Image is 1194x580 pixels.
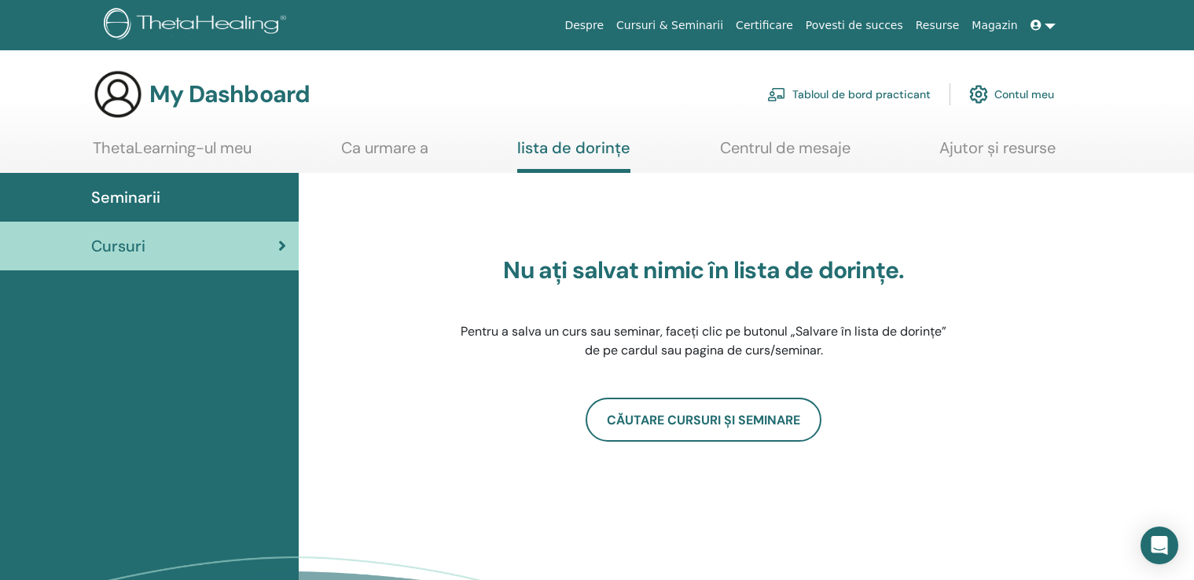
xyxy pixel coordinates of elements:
img: generic-user-icon.jpg [93,69,143,119]
span: Cursuri [91,234,145,258]
p: Pentru a salva un curs sau seminar, faceți clic pe butonul „Salvare în lista de dorințe” de pe ca... [456,322,951,360]
img: chalkboard-teacher.svg [767,87,786,101]
a: Resurse [909,11,966,40]
h3: My Dashboard [149,80,310,108]
a: Ajutor și resurse [939,138,1056,169]
div: Open Intercom Messenger [1141,527,1178,564]
a: Tabloul de bord practicant [767,77,931,112]
a: Contul meu [969,77,1054,112]
a: Centrul de mesaje [720,138,850,169]
a: Despre [558,11,610,40]
a: Cursuri & Seminarii [610,11,729,40]
a: CĂUTARE CURSURI ȘI SEMINARE [586,398,821,442]
a: Magazin [965,11,1023,40]
a: ThetaLearning-ul meu [93,138,252,169]
img: logo.png [104,8,292,43]
a: Ca urmare a [341,138,428,169]
a: Povesti de succes [799,11,909,40]
img: cog.svg [969,81,988,108]
h3: Nu ați salvat nimic în lista de dorințe. [456,256,951,284]
a: lista de dorințe [517,138,630,173]
a: Certificare [729,11,799,40]
span: Seminarii [91,185,160,209]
